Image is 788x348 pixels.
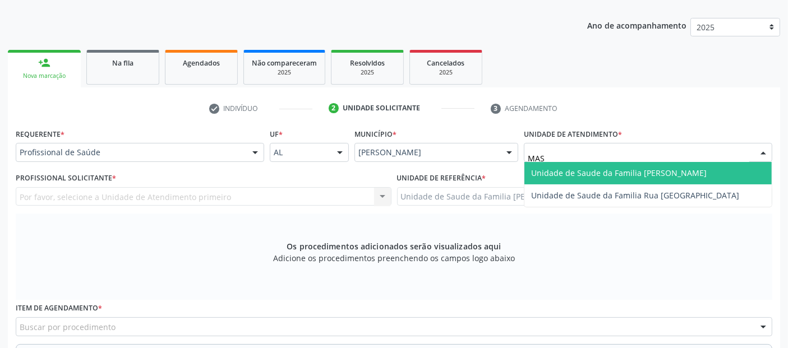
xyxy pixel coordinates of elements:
[16,126,64,143] label: Requerente
[528,147,749,169] input: Unidade de atendimento
[183,58,220,68] span: Agendados
[418,68,474,77] div: 2025
[329,103,339,113] div: 2
[531,168,707,178] span: Unidade de Saude da Familia [PERSON_NAME]
[397,170,486,187] label: Unidade de referência
[16,72,73,80] div: Nova marcação
[427,58,465,68] span: Cancelados
[350,58,385,68] span: Resolvidos
[112,58,133,68] span: Na fila
[273,252,515,264] span: Adicione os procedimentos preenchendo os campos logo abaixo
[38,57,50,69] div: person_add
[252,68,317,77] div: 2025
[587,18,686,32] p: Ano de acompanhamento
[270,126,283,143] label: UF
[287,240,501,252] span: Os procedimentos adicionados serão visualizados aqui
[358,147,495,158] span: [PERSON_NAME]
[343,103,420,113] div: Unidade solicitante
[354,126,397,143] label: Município
[274,147,326,158] span: AL
[252,58,317,68] span: Não compareceram
[20,321,116,333] span: Buscar por procedimento
[524,126,622,143] label: Unidade de atendimento
[531,190,739,201] span: Unidade de Saude da Familia Rua [GEOGRAPHIC_DATA]
[20,147,241,158] span: Profissional de Saúde
[16,170,116,187] label: Profissional Solicitante
[339,68,395,77] div: 2025
[16,300,102,317] label: Item de agendamento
